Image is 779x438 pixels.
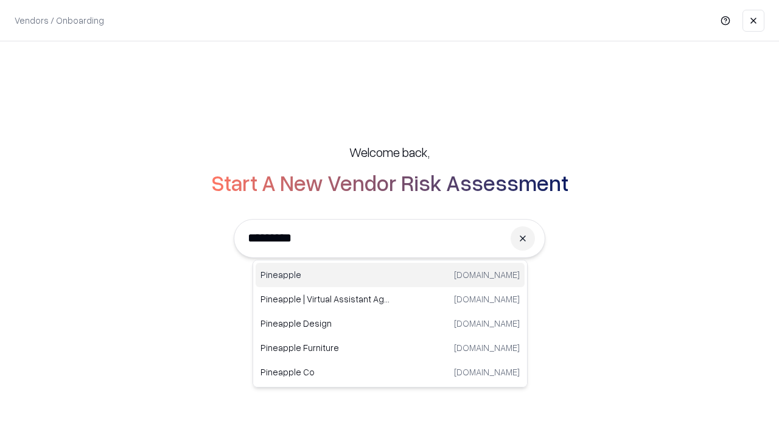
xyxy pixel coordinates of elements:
[454,268,520,281] p: [DOMAIN_NAME]
[454,341,520,354] p: [DOMAIN_NAME]
[260,268,390,281] p: Pineapple
[349,144,430,161] h5: Welcome back,
[260,293,390,305] p: Pineapple | Virtual Assistant Agency
[260,317,390,330] p: Pineapple Design
[253,260,528,388] div: Suggestions
[454,317,520,330] p: [DOMAIN_NAME]
[260,366,390,378] p: Pineapple Co
[454,366,520,378] p: [DOMAIN_NAME]
[454,293,520,305] p: [DOMAIN_NAME]
[211,170,568,195] h2: Start A New Vendor Risk Assessment
[15,14,104,27] p: Vendors / Onboarding
[260,341,390,354] p: Pineapple Furniture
